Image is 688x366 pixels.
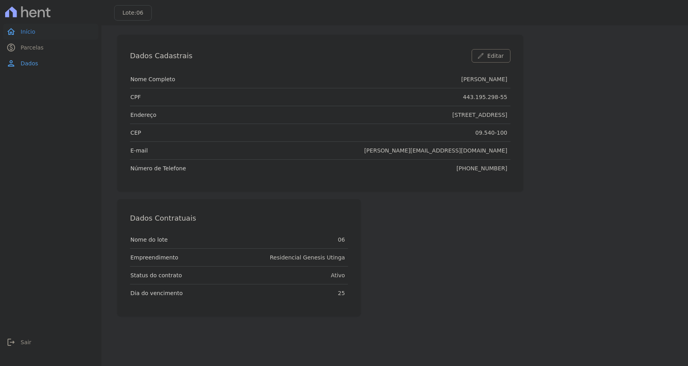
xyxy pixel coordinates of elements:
span: Início [21,28,35,36]
span: Empreendimento [130,254,178,261]
div: [STREET_ADDRESS] [452,111,507,119]
div: 25 [338,289,345,297]
span: Dia do vencimento [130,289,183,297]
a: homeInício [3,24,98,40]
span: Nome Completo [130,75,175,83]
span: Dados [21,59,38,67]
a: paidParcelas [3,40,98,55]
i: home [6,27,16,36]
span: Número de Telefone [130,164,186,172]
span: CEP [130,129,141,137]
div: Residencial Genesis Utinga [270,254,345,261]
span: Editar [487,52,504,60]
span: Status do contrato [130,271,182,279]
h3: Lote: [122,9,143,17]
div: 09.540-100 [475,129,507,137]
h3: Dados Cadastrais [130,51,193,61]
h3: Dados Contratuais [130,213,196,223]
span: Sair [21,338,31,346]
div: 443.195.298-55 [463,93,507,101]
span: Nome do lote [130,236,168,244]
div: [PERSON_NAME][EMAIL_ADDRESS][DOMAIN_NAME] [364,147,507,154]
span: CPF [130,93,141,101]
i: logout [6,337,16,347]
span: E-mail [130,147,148,154]
span: Parcelas [21,44,44,51]
span: Endereço [130,111,157,119]
span: 06 [136,10,143,16]
a: personDados [3,55,98,71]
div: Ativo [331,271,345,279]
a: Editar [472,49,510,63]
div: [PERSON_NAME] [461,75,507,83]
i: paid [6,43,16,52]
div: [PHONE_NUMBER] [457,164,507,172]
i: person [6,59,16,68]
a: logoutSair [3,334,98,350]
div: 06 [338,236,345,244]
